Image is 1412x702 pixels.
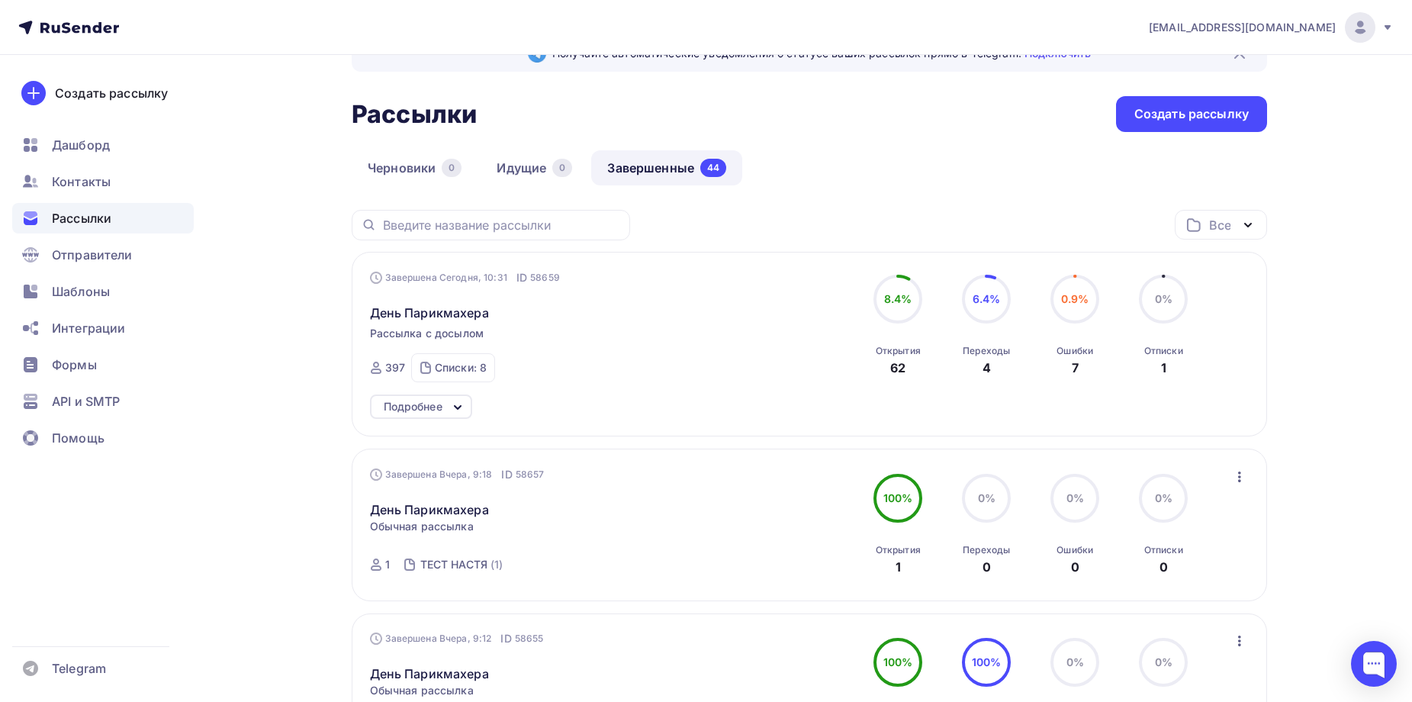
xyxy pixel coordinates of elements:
[370,270,560,285] div: Завершена Сегодня, 10:31
[515,631,544,646] span: 58655
[876,544,921,556] div: Открытия
[978,491,995,504] span: 0%
[370,683,474,698] span: Обычная рассылка
[12,276,194,307] a: Шаблоны
[972,655,1002,668] span: 100%
[52,246,133,264] span: Отправители
[1209,216,1230,234] div: Все
[530,270,560,285] span: 58659
[420,557,487,572] div: ТЕСТ НАСТЯ
[370,665,489,683] a: День Парикмахера
[516,270,527,285] span: ID
[352,150,478,185] a: Черновики0
[52,659,106,678] span: Telegram
[52,136,110,154] span: Дашборд
[896,558,901,576] div: 1
[1061,292,1089,305] span: 0.9%
[370,631,544,646] div: Завершена Вчера, 9:12
[491,557,503,572] div: (1)
[370,519,474,534] span: Обычная рассылка
[884,292,912,305] span: 8.4%
[1144,345,1183,357] div: Отписки
[12,130,194,160] a: Дашборд
[1155,491,1172,504] span: 0%
[385,360,405,375] div: 397
[983,558,991,576] div: 0
[12,349,194,380] a: Формы
[1057,345,1093,357] div: Ошибки
[1024,47,1091,60] a: Подключить
[1057,544,1093,556] div: Ошибки
[1071,558,1079,576] div: 0
[55,84,168,102] div: Создать рассылку
[370,501,489,519] a: День Парикмахера
[1134,105,1249,123] div: Создать рассылку
[52,172,111,191] span: Контакты
[12,166,194,197] a: Контакты
[435,360,487,375] div: Списки: 8
[52,356,97,374] span: Формы
[1155,655,1172,668] span: 0%
[385,557,390,572] div: 1
[1175,210,1267,240] button: Все
[352,99,477,130] h2: Рассылки
[52,282,110,301] span: Шаблоны
[876,345,921,357] div: Открытия
[481,150,588,185] a: Идущие0
[883,655,913,668] span: 100%
[12,203,194,233] a: Рассылки
[383,217,621,233] input: Введите название рассылки
[963,544,1010,556] div: Переходы
[1066,491,1084,504] span: 0%
[973,292,1001,305] span: 6.4%
[52,392,120,411] span: API и SMTP
[419,552,505,577] a: ТЕСТ НАСТЯ (1)
[500,631,511,646] span: ID
[384,398,442,416] div: Подробнее
[700,159,726,177] div: 44
[370,326,484,341] span: Рассылка с досылом
[516,467,545,482] span: 58657
[1149,12,1394,43] a: [EMAIL_ADDRESS][DOMAIN_NAME]
[370,467,545,482] div: Завершена Вчера, 9:18
[1155,292,1172,305] span: 0%
[1161,359,1166,377] div: 1
[591,150,742,185] a: Завершенные44
[52,319,125,337] span: Интеграции
[1160,558,1168,576] div: 0
[52,209,111,227] span: Рассылки
[501,467,512,482] span: ID
[552,159,572,177] div: 0
[12,240,194,270] a: Отправители
[370,304,489,322] span: День Парикмахера
[1072,359,1079,377] div: 7
[963,345,1010,357] div: Переходы
[1066,655,1084,668] span: 0%
[983,359,991,377] div: 4
[52,429,105,447] span: Помощь
[442,159,462,177] div: 0
[890,359,905,377] div: 62
[1149,20,1336,35] span: [EMAIL_ADDRESS][DOMAIN_NAME]
[883,491,913,504] span: 100%
[1144,544,1183,556] div: Отписки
